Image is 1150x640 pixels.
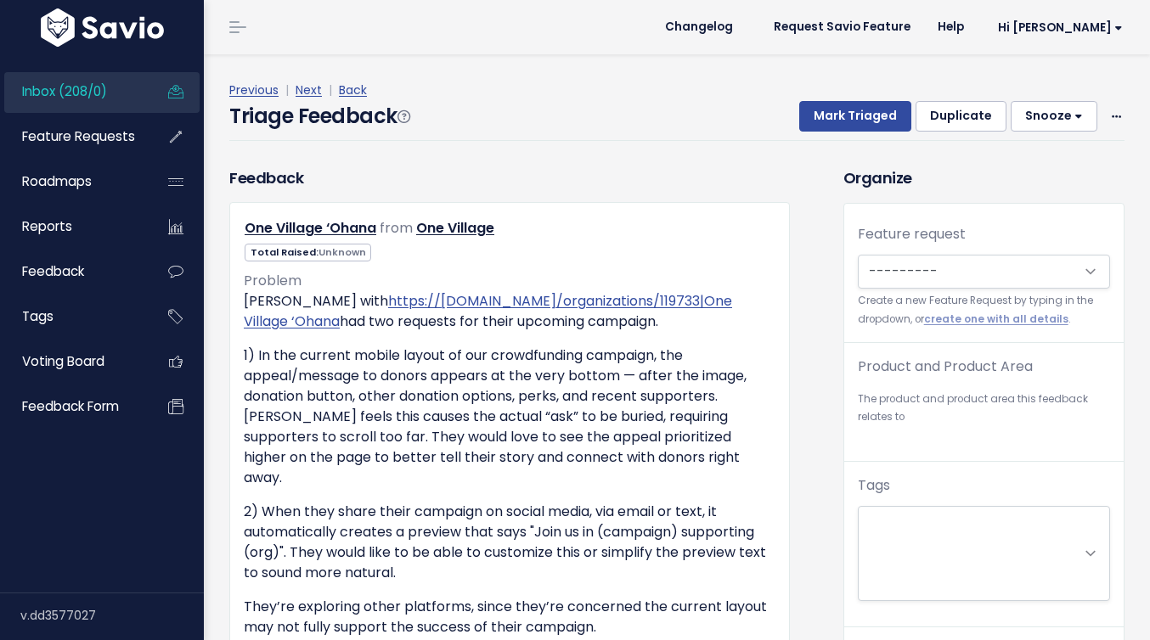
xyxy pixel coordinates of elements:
span: Tags [22,307,54,325]
label: Feature request [858,224,966,244]
span: Inbox (208/0) [22,82,107,100]
span: Problem [244,271,302,290]
div: v.dd3577027 [20,593,204,637]
button: Mark Triaged [799,101,911,132]
a: https://[DOMAIN_NAME]/organizations/119733|One Village ‘Ohana [244,291,732,331]
a: One Village [416,218,494,238]
a: Feedback form [4,387,141,426]
span: Roadmaps [22,172,92,190]
span: Feedback [22,262,84,280]
span: | [282,81,292,98]
label: Product and Product Area [858,356,1033,377]
span: Unknown [319,245,366,259]
a: Previous [229,81,279,98]
h3: Organize [843,166,1125,189]
span: Feedback form [22,397,119,415]
h3: Feedback [229,166,303,189]
span: Voting Board [22,352,104,370]
label: Tags [858,475,890,496]
small: Create a new Feature Request by typing in the dropdown, or . [858,292,1110,328]
a: create one with all details [924,312,1068,326]
a: Inbox (208/0) [4,72,141,111]
button: Snooze [1011,101,1097,132]
a: Feedback [4,252,141,291]
a: Next [296,81,322,98]
a: Reports [4,207,141,246]
span: Total Raised: [245,244,371,261]
img: logo-white.9d6f32f41409.svg [37,8,168,47]
span: | [325,81,335,98]
p: 2) When they share their campaign on social media, via email or text, it automatically creates a ... [244,502,775,583]
a: Tags [4,297,141,336]
small: The product and product area this feedback relates to [858,390,1110,427]
span: Reports [22,217,72,235]
button: Duplicate [916,101,1006,132]
p: [PERSON_NAME] with had two requests for their upcoming campaign. [244,291,775,332]
p: 1) In the current mobile layout of our crowdfunding campaign, the appeal/message to donors appear... [244,345,775,488]
a: Roadmaps [4,162,141,201]
p: They’re exploring other platforms, since they’re concerned the current layout may not fully suppo... [244,597,775,637]
a: Back [339,81,367,98]
h4: Triage Feedback [229,101,409,132]
a: Help [924,14,978,40]
span: from [380,218,413,238]
span: Changelog [665,21,733,33]
a: Feature Requests [4,117,141,156]
a: Hi [PERSON_NAME] [978,14,1136,41]
a: Voting Board [4,342,141,381]
span: Hi [PERSON_NAME] [998,21,1123,34]
a: Request Savio Feature [760,14,924,40]
a: One Village ‘Ohana [245,218,376,238]
span: Feature Requests [22,127,135,145]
